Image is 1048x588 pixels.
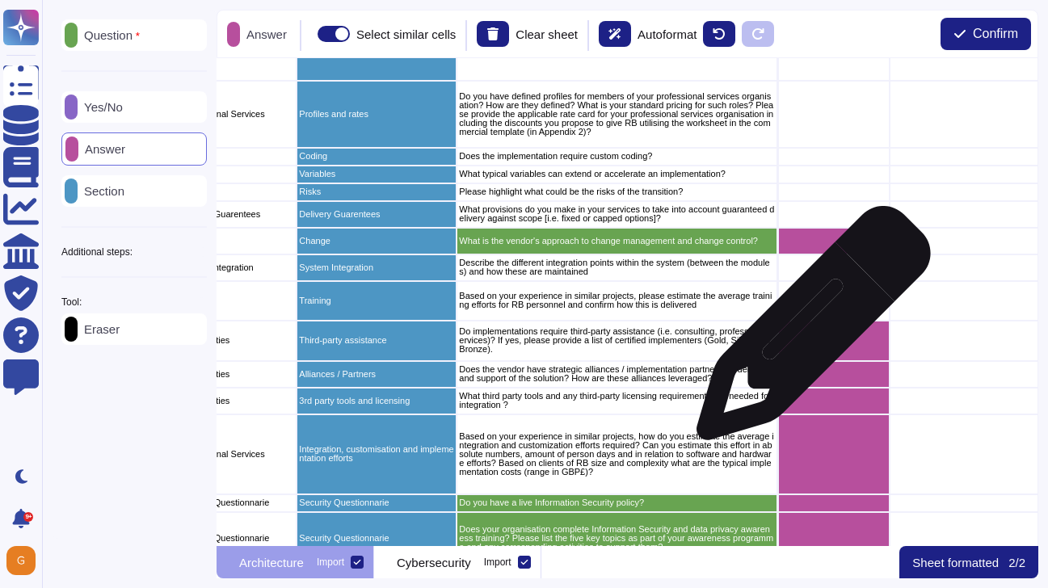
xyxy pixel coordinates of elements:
[179,336,294,345] p: Third Parties
[459,205,775,223] p: What provisions do you make in your services to take into account guaranteed delivery against sco...
[1008,556,1025,569] p: 2 / 2
[78,29,140,42] p: Question
[179,237,294,246] p: Change
[6,546,36,575] img: user
[459,237,775,246] p: What is the vendor's approach to change management and change control?
[484,557,511,567] div: Import
[459,432,775,477] p: Based on your experience in similar projects, how do you estimate the average integration and cus...
[78,143,125,155] p: Answer
[459,170,775,178] p: What typical variables can extend or accelerate an implementation?
[973,27,1018,40] span: Confirm
[299,534,454,543] p: Security Questionnarie
[459,498,775,507] p: Do you have a live Information Security policy?
[459,392,775,409] p: What third party tools and any third-party licensing requirements are needed for integration ?
[912,556,999,569] p: Sheet formatted
[3,543,47,578] button: user
[299,237,454,246] p: Change
[941,18,1031,50] button: Confirm
[299,336,454,345] p: Third-party assistance
[240,28,287,40] p: Answer
[459,92,775,136] p: Do you have defined profiles for members of your professional services organisation? How are they...
[299,370,454,379] p: Alliances / Partners
[239,556,304,569] p: Architecture
[179,534,294,543] p: Security Questionnarie
[299,296,454,305] p: Training
[299,445,454,463] p: Integration, customisation and implementation efforts
[459,327,775,354] p: Do implementations require third-party assistance (i.e. consulting, professional services)? If ye...
[179,187,294,196] p: Risks
[61,297,82,307] p: Tool:
[459,292,775,309] p: Based on your experience in similar projects, please estimate the average training efforts for RB...
[459,365,775,383] p: Does the vendor have strategic alliances / implementation partners for delivery and support of th...
[299,210,454,219] p: Delivery Guarentees
[78,323,120,335] p: Eraser
[317,557,344,567] div: Import
[179,296,294,305] p: Training
[78,101,123,113] p: Yes/No
[459,258,775,276] p: Describe the different integration points within the system (between the modules) and how these a...
[179,110,294,119] p: Professional Services
[78,185,124,197] p: Section
[299,110,454,119] p: Profiles and rates
[179,498,294,507] p: Security Questionnarie
[179,210,294,219] p: Delivery Guarentees
[61,247,133,257] p: Additional steps:
[299,170,454,178] p: Variables
[179,370,294,379] p: Third Parties
[217,58,1038,546] div: grid
[179,170,294,178] p: Variables
[459,152,775,161] p: Does the implementation require custom coding?
[299,498,454,507] p: Security Questionnarie
[179,152,294,161] p: Coding
[299,397,454,405] p: 3rd party tools and licensing
[397,556,471,569] p: Cybersecurity
[638,28,697,40] p: Autoformat
[516,28,578,40] p: Clear sheet
[459,187,775,196] p: Please highlight what could be the risks of the transition?
[23,512,33,522] div: 9+
[179,263,294,272] p: System Integration
[299,263,454,272] p: System Integration
[299,152,454,161] p: Coding
[179,450,294,459] p: Professional Services
[459,525,775,552] p: Does your organisation complete Information Security and data privacy awareness training? Please ...
[356,28,456,40] div: Select similar cells
[179,397,294,405] p: Third Parties
[299,187,454,196] p: Risks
